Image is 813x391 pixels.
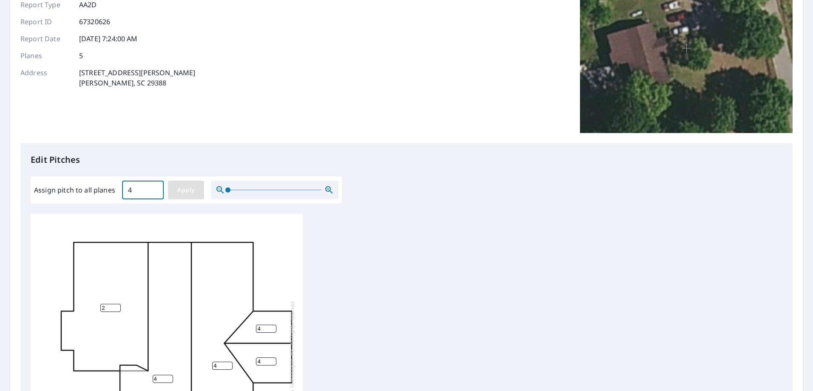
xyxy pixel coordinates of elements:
[34,185,115,195] label: Assign pitch to all planes
[122,178,164,202] input: 00.0
[79,51,83,61] p: 5
[168,181,204,199] button: Apply
[79,17,110,27] p: 67320626
[20,17,71,27] p: Report ID
[20,34,71,44] p: Report Date
[79,68,195,88] p: [STREET_ADDRESS][PERSON_NAME] [PERSON_NAME], SC 29388
[31,153,782,166] p: Edit Pitches
[20,68,71,88] p: Address
[79,34,138,44] p: [DATE] 7:24:00 AM
[175,185,197,195] span: Apply
[20,51,71,61] p: Planes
